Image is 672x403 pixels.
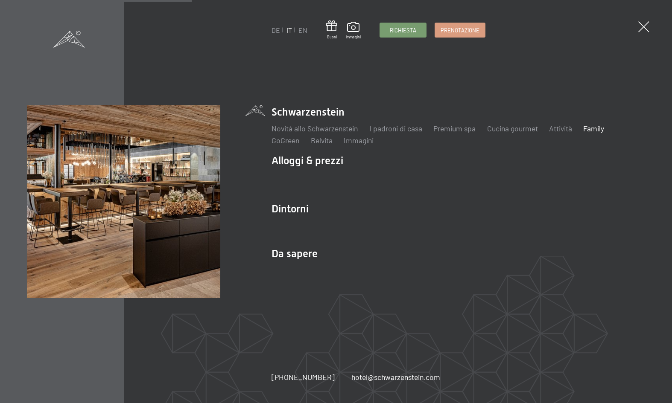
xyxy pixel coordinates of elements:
[326,35,337,40] span: Buoni
[435,23,485,37] a: Prenotazione
[344,136,374,145] a: Immagini
[390,26,416,34] span: Richiesta
[441,26,479,34] span: Prenotazione
[346,35,361,40] span: Immagini
[272,26,280,34] a: DE
[487,124,538,133] a: Cucina gourmet
[272,372,335,382] span: [PHONE_NUMBER]
[369,124,422,133] a: I padroni di casa
[272,372,335,383] a: [PHONE_NUMBER]
[380,23,426,37] a: Richiesta
[351,372,440,383] a: hotel@schwarzenstein.com
[298,26,307,34] a: EN
[286,26,292,34] a: IT
[583,124,604,133] a: Family
[272,136,299,145] a: GoGreen
[549,124,572,133] a: Attività
[433,124,476,133] a: Premium spa
[311,136,333,145] a: Belvita
[272,124,358,133] a: Novità allo Schwarzenstein
[326,20,337,40] a: Buoni
[346,22,361,40] a: Immagini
